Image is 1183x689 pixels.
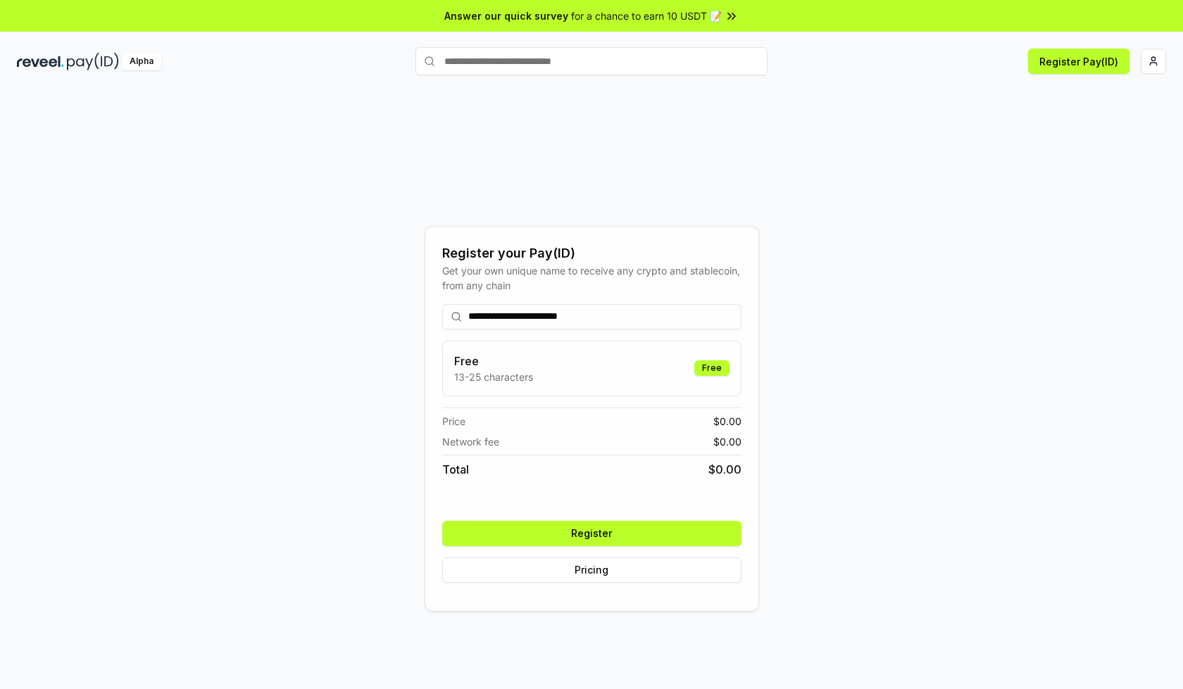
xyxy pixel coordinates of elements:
div: Get your own unique name to receive any crypto and stablecoin, from any chain [442,263,741,293]
span: $ 0.00 [713,434,741,449]
h3: Free [454,353,533,369]
span: Total [442,461,469,478]
button: Pricing [442,557,741,583]
p: 13-25 characters [454,369,533,384]
span: $ 0.00 [708,461,741,478]
span: Price [442,414,465,429]
img: reveel_dark [17,53,64,70]
span: for a chance to earn 10 USDT 📝 [571,8,722,23]
div: Register your Pay(ID) [442,244,741,263]
span: Answer our quick survey [444,8,568,23]
span: $ 0.00 [713,414,741,429]
button: Register [442,521,741,546]
button: Register Pay(ID) [1028,49,1129,74]
span: Network fee [442,434,499,449]
div: Free [694,360,730,376]
img: pay_id [67,53,119,70]
div: Alpha [122,53,161,70]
